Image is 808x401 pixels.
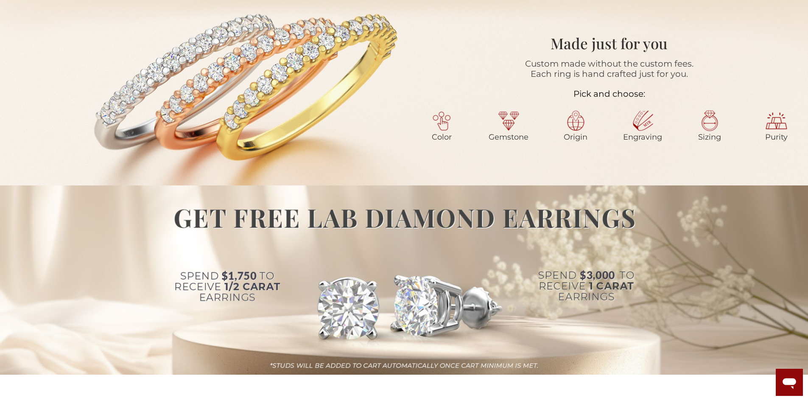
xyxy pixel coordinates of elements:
span: Gemstone [489,132,528,142]
span: Pick and choose: [573,89,645,99]
span: Color [432,132,452,142]
h1: Made just for you [450,32,768,55]
span: Sizing [698,132,721,142]
span: Origin [564,132,587,142]
h1: Custom made without the custom fees. Each ring is hand crafted just for you. [411,59,808,79]
span: Purity [765,132,788,142]
span: Engraving [623,132,662,142]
